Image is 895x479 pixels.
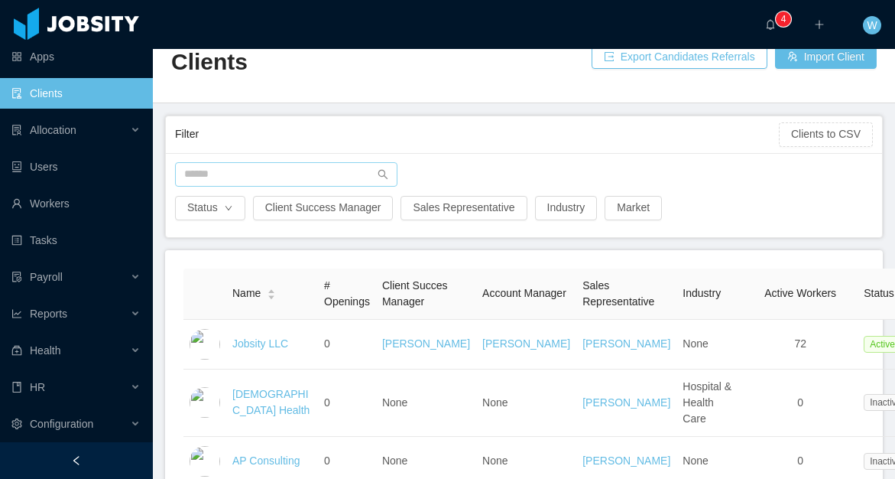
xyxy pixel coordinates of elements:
[683,380,731,425] span: Hospital & Health Care
[11,225,141,256] a: icon: profileTasks
[867,16,877,34] span: W
[30,381,45,393] span: HR
[775,44,877,69] button: icon: usergroup-addImport Client
[267,287,276,298] div: Sort
[11,345,22,356] i: icon: medicine-box
[232,285,261,301] span: Name
[232,337,288,350] a: Jobsity LLC
[324,279,370,308] span: # Openings
[781,11,786,27] p: 4
[11,272,22,282] i: icon: file-protect
[11,41,141,72] a: icon: appstoreApps
[11,78,141,109] a: icon: auditClients
[190,446,220,477] img: 6a95fc60-fa44-11e7-a61b-55864beb7c96_5a5d513336692-400w.png
[743,370,858,437] td: 0
[605,196,662,220] button: Market
[11,308,22,319] i: icon: line-chart
[683,455,708,467] span: None
[382,396,407,409] span: None
[268,293,276,298] i: icon: caret-down
[11,188,141,219] a: icon: userWorkers
[743,320,858,370] td: 72
[814,19,825,30] i: icon: plus
[764,287,836,299] span: Active Workers
[864,285,894,301] span: Status
[683,337,708,350] span: None
[268,288,276,292] i: icon: caret-up
[171,47,524,78] h2: Clients
[582,279,654,308] span: Sales Representative
[11,125,22,135] i: icon: solution
[11,152,141,182] a: icon: robotUsers
[175,120,779,148] div: Filter
[382,455,407,467] span: None
[318,370,376,437] td: 0
[382,337,470,350] a: [PERSON_NAME]
[11,382,22,393] i: icon: book
[582,337,670,350] a: [PERSON_NAME]
[30,124,76,136] span: Allocation
[30,271,63,283] span: Payroll
[11,419,22,429] i: icon: setting
[535,196,598,220] button: Industry
[318,320,376,370] td: 0
[582,455,670,467] a: [PERSON_NAME]
[190,329,220,360] img: dc41d540-fa30-11e7-b498-73b80f01daf1_657caab8ac997-400w.png
[30,308,67,320] span: Reports
[482,455,507,467] span: None
[232,455,300,467] a: AP Consulting
[482,287,566,299] span: Account Manager
[776,11,791,27] sup: 4
[382,279,448,308] span: Client Succes Manager
[253,196,394,220] button: Client Success Manager
[482,396,507,409] span: None
[190,387,220,418] img: 6a8e90c0-fa44-11e7-aaa7-9da49113f530_5a5d50e77f870-400w.png
[765,19,776,30] i: icon: bell
[30,344,60,357] span: Health
[400,196,527,220] button: Sales Representative
[683,287,721,299] span: Industry
[779,122,873,147] button: Clients to CSV
[175,196,245,220] button: Statusicon: down
[30,418,93,430] span: Configuration
[582,396,670,409] a: [PERSON_NAME]
[378,169,388,180] i: icon: search
[592,44,767,69] button: icon: exportExport Candidates Referrals
[482,337,570,350] a: [PERSON_NAME]
[232,388,310,416] a: [DEMOGRAPHIC_DATA] Health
